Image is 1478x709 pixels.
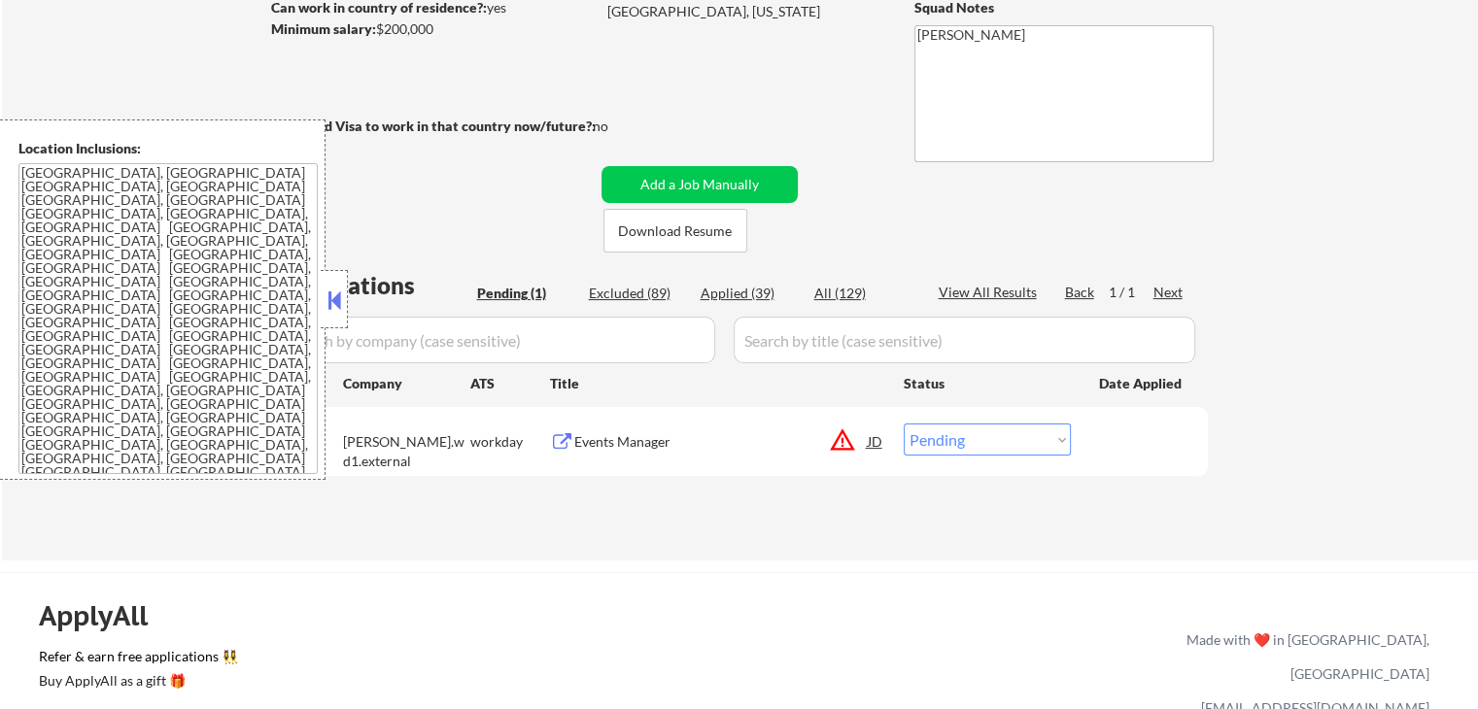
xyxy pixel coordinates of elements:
[39,670,233,694] a: Buy ApplyAll as a gift 🎁
[904,365,1071,400] div: Status
[39,674,233,688] div: Buy ApplyAll as a gift 🎁
[39,650,780,670] a: Refer & earn free applications 👯‍♀️
[343,374,470,393] div: Company
[701,284,798,303] div: Applied (39)
[1179,623,1429,691] div: Made with ❤️ in [GEOGRAPHIC_DATA], [GEOGRAPHIC_DATA]
[550,374,885,393] div: Title
[1153,283,1185,302] div: Next
[278,274,470,297] div: Applications
[603,209,747,253] button: Download Resume
[1065,283,1096,302] div: Back
[271,20,376,37] strong: Minimum salary:
[39,599,170,632] div: ApplyAll
[593,117,648,136] div: no
[18,139,318,158] div: Location Inclusions:
[734,317,1195,363] input: Search by title (case sensitive)
[574,432,868,452] div: Events Manager
[470,432,550,452] div: workday
[272,118,596,134] strong: Will need Visa to work in that country now/future?:
[589,284,686,303] div: Excluded (89)
[477,284,574,303] div: Pending (1)
[814,284,911,303] div: All (129)
[1099,374,1185,393] div: Date Applied
[278,317,715,363] input: Search by company (case sensitive)
[1109,283,1153,302] div: 1 / 1
[343,432,470,470] div: [PERSON_NAME].wd1.external
[939,283,1043,302] div: View All Results
[271,19,595,39] div: $200,000
[866,423,885,458] div: JD
[602,166,798,203] button: Add a Job Manually
[829,426,856,454] button: warning_amber
[470,374,550,393] div: ATS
